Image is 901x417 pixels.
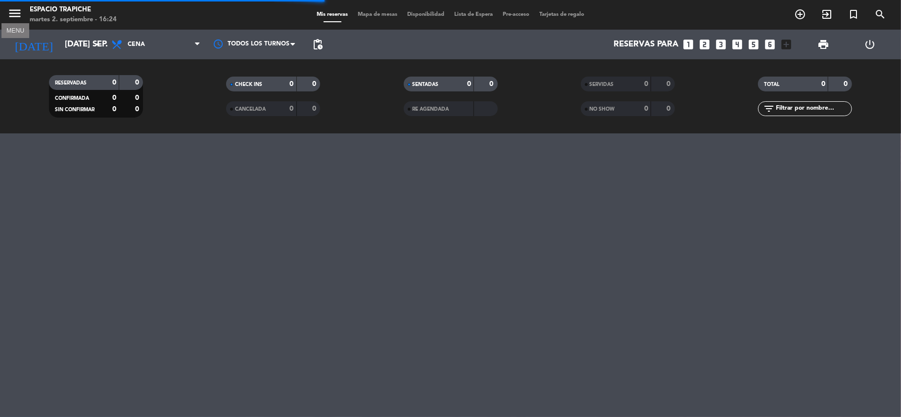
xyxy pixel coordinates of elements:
strong: 0 [644,105,648,112]
i: filter_list [763,103,775,115]
div: LOG OUT [847,30,894,59]
span: SENTADAS [413,82,439,87]
div: Espacio Trapiche [30,5,117,15]
i: looks_3 [715,38,728,51]
span: SERVIDAS [590,82,614,87]
i: looks_5 [748,38,760,51]
span: RE AGENDADA [413,107,449,112]
strong: 0 [467,81,471,87]
strong: 0 [644,81,648,87]
span: CONFIRMADA [55,96,89,101]
span: RESERVADAS [55,81,87,85]
i: exit_to_app [821,8,833,20]
strong: 0 [112,79,116,86]
i: [DATE] [7,34,60,55]
i: power_settings_new [864,39,876,50]
strong: 0 [312,81,318,87]
strong: 0 [112,106,116,113]
span: CANCELADA [235,107,266,112]
i: turned_in_not [848,8,859,20]
strong: 0 [135,79,141,86]
strong: 0 [844,81,850,87]
span: Mapa de mesas [353,12,402,17]
strong: 0 [135,106,141,113]
i: menu [7,6,22,21]
i: arrow_drop_down [92,39,104,50]
span: Lista de Espera [449,12,498,17]
div: martes 2. septiembre - 16:24 [30,15,117,25]
strong: 0 [489,81,495,87]
input: Filtrar por nombre... [775,103,852,114]
span: CHECK INS [235,82,262,87]
i: looks_one [682,38,695,51]
strong: 0 [112,94,116,101]
strong: 0 [666,81,672,87]
span: TOTAL [764,82,779,87]
span: Disponibilidad [402,12,449,17]
span: Tarjetas de regalo [534,12,589,17]
i: search [874,8,886,20]
strong: 0 [312,105,318,112]
i: add_circle_outline [794,8,806,20]
span: Mis reservas [312,12,353,17]
strong: 0 [290,81,294,87]
i: add_box [780,38,793,51]
span: NO SHOW [590,107,615,112]
strong: 0 [135,94,141,101]
i: looks_6 [764,38,777,51]
span: Pre-acceso [498,12,534,17]
strong: 0 [290,105,294,112]
span: Reservas para [614,40,679,49]
span: Cena [128,41,145,48]
strong: 0 [821,81,825,87]
i: looks_two [699,38,711,51]
div: MENU [1,26,29,35]
i: looks_4 [731,38,744,51]
span: SIN CONFIRMAR [55,107,95,112]
strong: 0 [666,105,672,112]
span: pending_actions [312,39,324,50]
span: print [817,39,829,50]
